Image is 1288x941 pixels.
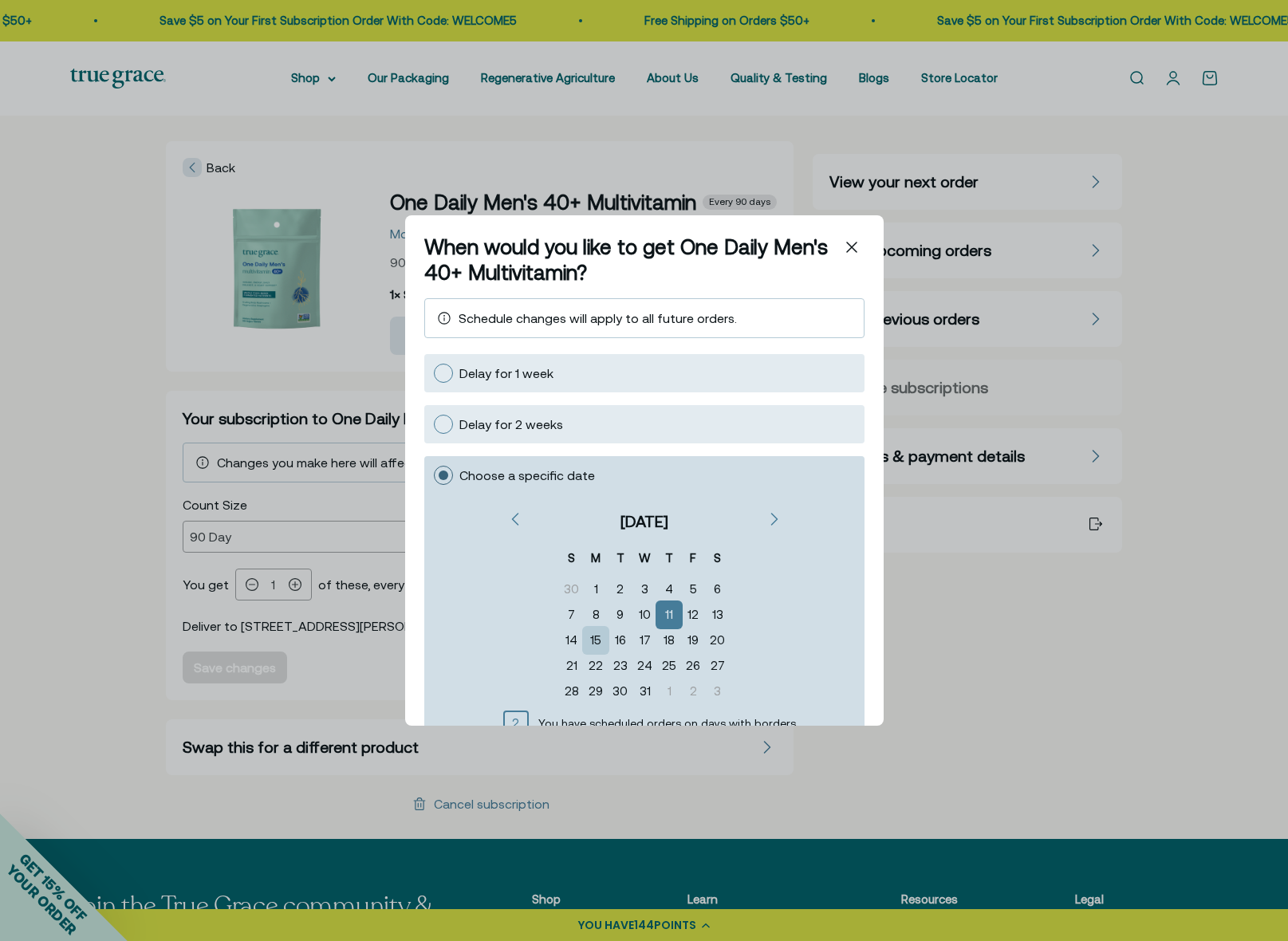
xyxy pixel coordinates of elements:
[705,602,730,628] div: Saturday, December 13, 2025
[559,653,584,679] div: Sunday, December 21, 2025
[705,679,730,704] div: Saturday, January 3, 2026
[502,510,522,530] span: Previous
[608,577,632,602] div: Tuesday, December 2, 2025
[620,512,668,530] span: [DATE]
[608,628,632,653] div: Tuesday, December 16, 2025
[632,628,657,653] div: Wednesday, December 17, 2025
[657,679,681,704] div: Thursday, January 1, 2026
[705,577,730,602] div: Saturday, December 6, 2025
[584,539,608,577] div: M
[559,539,584,577] div: S
[681,653,705,679] div: Friday, December 26, 2025
[559,577,584,602] div: Sunday, November 30, 2025
[657,539,681,577] div: T
[559,679,584,704] div: Sunday, December 28, 2025
[632,539,657,577] div: W
[559,628,584,653] div: Sunday, December 14, 2025
[459,417,563,431] span: Delay for 2 weeks
[493,510,795,736] div: Reschedule orders Calendar, December 2025
[584,628,608,653] div: Monday, December 15, 2025
[608,679,632,704] div: Tuesday, December 30, 2025
[657,628,681,653] div: Thursday, December 18, 2025
[705,539,730,577] div: S
[681,628,705,653] div: Friday, December 19, 2025
[657,653,681,679] div: Thursday, December 25, 2025
[584,653,608,679] div: Monday, December 22, 2025
[559,539,730,704] div: Reschedule orders Calendar, December 2025
[681,577,705,602] div: Friday, December 5, 2025
[766,510,786,530] span: Next
[459,311,737,325] span: Schedule changes will apply to all future orders.
[459,468,595,482] span: Choose a specific date
[681,679,705,704] div: Friday, January 2, 2026
[502,711,528,736] div: 2
[538,717,795,730] span: You have scheduled orders on days with borders
[584,679,608,704] div: Monday, December 29, 2025
[657,577,681,602] div: Thursday, December 4, 2025
[632,653,657,679] div: Wednesday, December 24, 2025
[608,539,632,577] div: T
[705,628,730,653] div: Saturday, December 20, 2025
[584,602,608,628] div: Monday, December 8, 2025
[657,602,681,628] div: Thursday, December 11, 2025 selected
[632,679,657,704] div: Wednesday, December 31, 2025
[559,602,584,628] div: Sunday, December 7, 2025
[608,602,632,628] div: Tuesday, December 9, 2025
[681,539,705,577] div: F
[681,602,705,628] div: Friday, December 12, 2025
[584,577,608,602] div: Monday, December 1, 2025
[705,653,730,679] div: Saturday, December 27, 2025
[839,234,865,260] span: Close
[459,366,553,380] span: Delay for 1 week
[632,602,657,628] div: Wednesday, December 10, 2025
[608,653,632,679] div: Tuesday, December 23, 2025
[632,577,657,602] div: Wednesday, December 3, 2025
